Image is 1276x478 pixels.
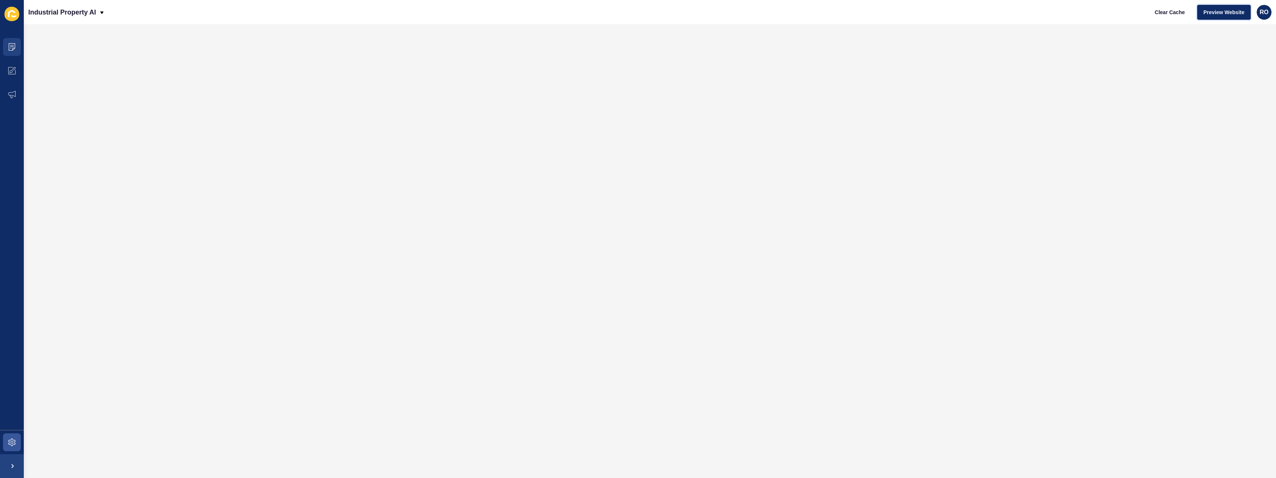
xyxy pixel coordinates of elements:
[1155,9,1185,16] span: Clear Cache
[1197,5,1251,20] button: Preview Website
[1260,9,1269,16] span: RO
[1203,9,1244,16] span: Preview Website
[1148,5,1191,20] button: Clear Cache
[28,3,96,22] p: Industrial Property AI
